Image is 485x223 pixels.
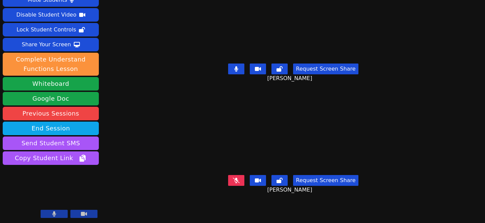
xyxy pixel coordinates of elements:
div: Share Your Screen [22,39,71,50]
button: Request Screen Share [293,175,358,186]
button: Request Screen Share [293,64,358,74]
button: Complete Understand Functions Lesson [3,53,99,76]
span: [PERSON_NAME] [267,74,314,82]
button: Lock Student Controls [3,23,99,36]
button: Send Student SMS [3,137,99,150]
div: Lock Student Controls [17,24,76,35]
a: Previous Sessions [3,107,99,120]
button: Disable Student Video [3,8,99,22]
button: Share Your Screen [3,38,99,51]
div: Disable Student Video [16,9,76,20]
button: Whiteboard [3,77,99,91]
a: Google Doc [3,92,99,105]
button: Copy Student Link [3,151,99,165]
span: Copy Student Link [15,153,87,163]
span: [PERSON_NAME] [267,186,314,194]
button: End Session [3,122,99,135]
